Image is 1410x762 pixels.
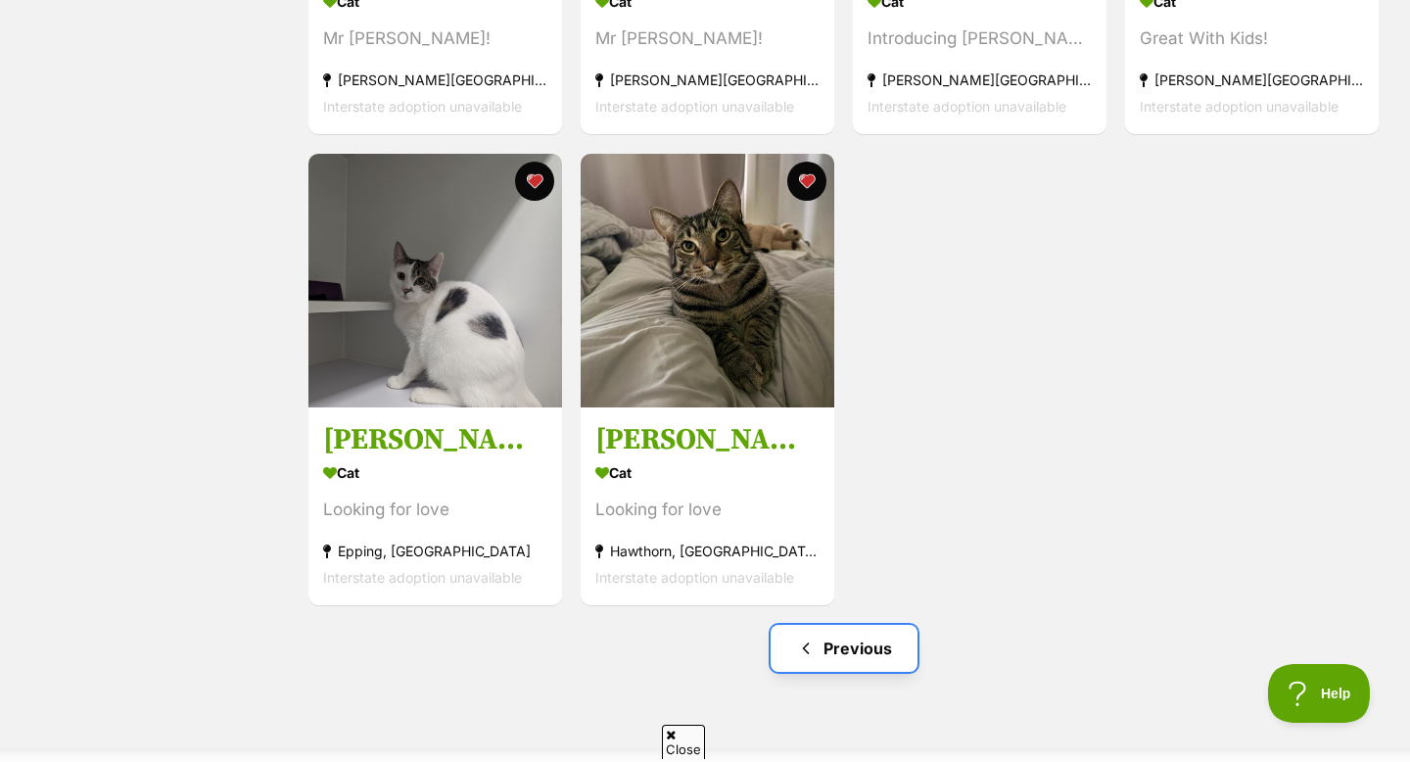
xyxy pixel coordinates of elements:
h3: [PERSON_NAME] [323,421,547,458]
h3: [PERSON_NAME] [595,421,820,458]
span: Interstate adoption unavailable [595,99,794,116]
div: Looking for love [595,497,820,523]
span: Interstate adoption unavailable [323,569,522,586]
span: Interstate adoption unavailable [595,569,794,586]
iframe: Help Scout Beacon - Open [1268,664,1371,723]
span: Interstate adoption unavailable [1140,99,1339,116]
div: Mr [PERSON_NAME]! [595,26,820,53]
div: [PERSON_NAME][GEOGRAPHIC_DATA], [GEOGRAPHIC_DATA] [595,68,820,94]
button: favourite [787,162,826,201]
div: Great With Kids! [1140,26,1364,53]
div: Introducing [PERSON_NAME] [868,26,1092,53]
button: favourite [515,162,554,201]
div: Hawthorn, [GEOGRAPHIC_DATA] [595,538,820,564]
img: Ted [308,154,562,407]
span: Interstate adoption unavailable [323,99,522,116]
a: [PERSON_NAME] Cat Looking for love Hawthorn, [GEOGRAPHIC_DATA] Interstate adoption unavailable fa... [581,406,834,605]
div: Mr [PERSON_NAME]! [323,26,547,53]
nav: Pagination [306,625,1381,672]
div: Cat [323,458,547,487]
a: [PERSON_NAME] Cat Looking for love Epping, [GEOGRAPHIC_DATA] Interstate adoption unavailable favo... [308,406,562,605]
div: [PERSON_NAME][GEOGRAPHIC_DATA], [GEOGRAPHIC_DATA] [868,68,1092,94]
span: Close [662,725,705,759]
div: [PERSON_NAME][GEOGRAPHIC_DATA], [GEOGRAPHIC_DATA] [323,68,547,94]
div: Looking for love [323,497,547,523]
div: Cat [595,458,820,487]
div: Epping, [GEOGRAPHIC_DATA] [323,538,547,564]
span: Interstate adoption unavailable [868,99,1066,116]
img: Kai [581,154,834,407]
a: Previous page [771,625,917,672]
div: [PERSON_NAME][GEOGRAPHIC_DATA] [1140,68,1364,94]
